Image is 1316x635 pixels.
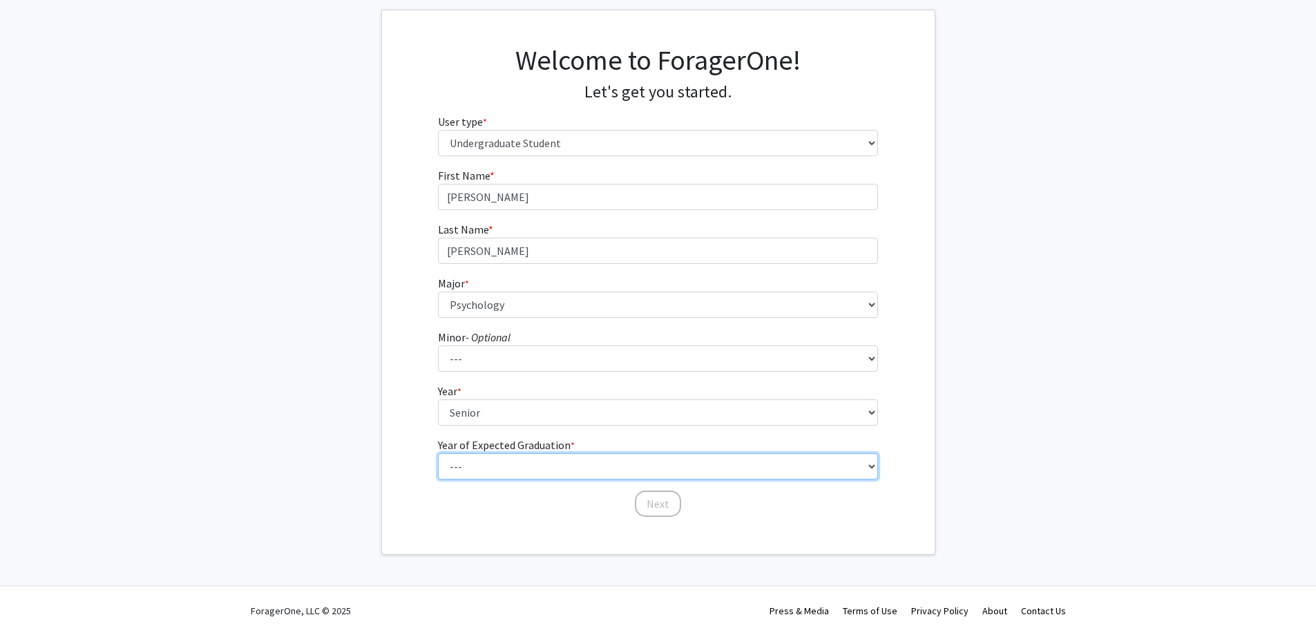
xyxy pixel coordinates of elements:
[438,82,878,102] h4: Let's get you started.
[438,383,461,399] label: Year
[911,605,969,617] a: Privacy Policy
[1021,605,1066,617] a: Contact Us
[251,587,351,635] div: ForagerOne, LLC © 2025
[438,329,511,345] label: Minor
[438,437,575,453] label: Year of Expected Graduation
[438,222,488,236] span: Last Name
[10,573,59,625] iframe: Chat
[635,491,681,517] button: Next
[770,605,829,617] a: Press & Media
[466,330,511,344] i: - Optional
[438,169,490,182] span: First Name
[982,605,1007,617] a: About
[843,605,897,617] a: Terms of Use
[438,275,469,292] label: Major
[438,44,878,77] h1: Welcome to ForagerOne!
[438,113,487,130] label: User type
